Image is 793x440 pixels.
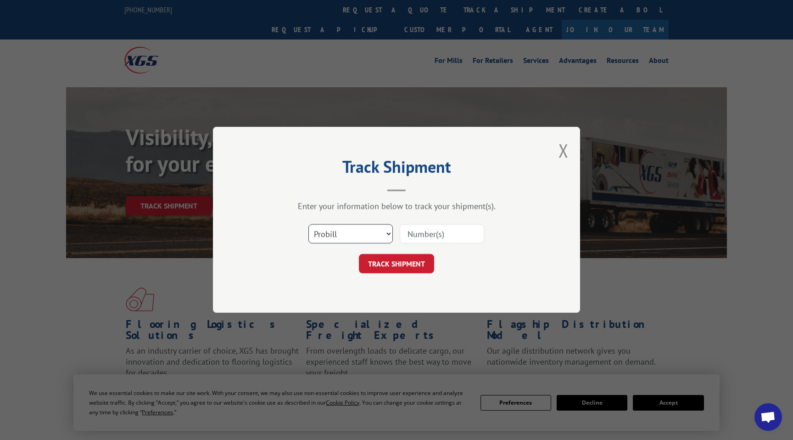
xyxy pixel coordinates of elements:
[400,225,484,244] input: Number(s)
[754,403,782,431] div: Open chat
[259,201,534,212] div: Enter your information below to track your shipment(s).
[259,160,534,178] h2: Track Shipment
[359,254,434,274] button: TRACK SHIPMENT
[558,138,569,163] button: Close modal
